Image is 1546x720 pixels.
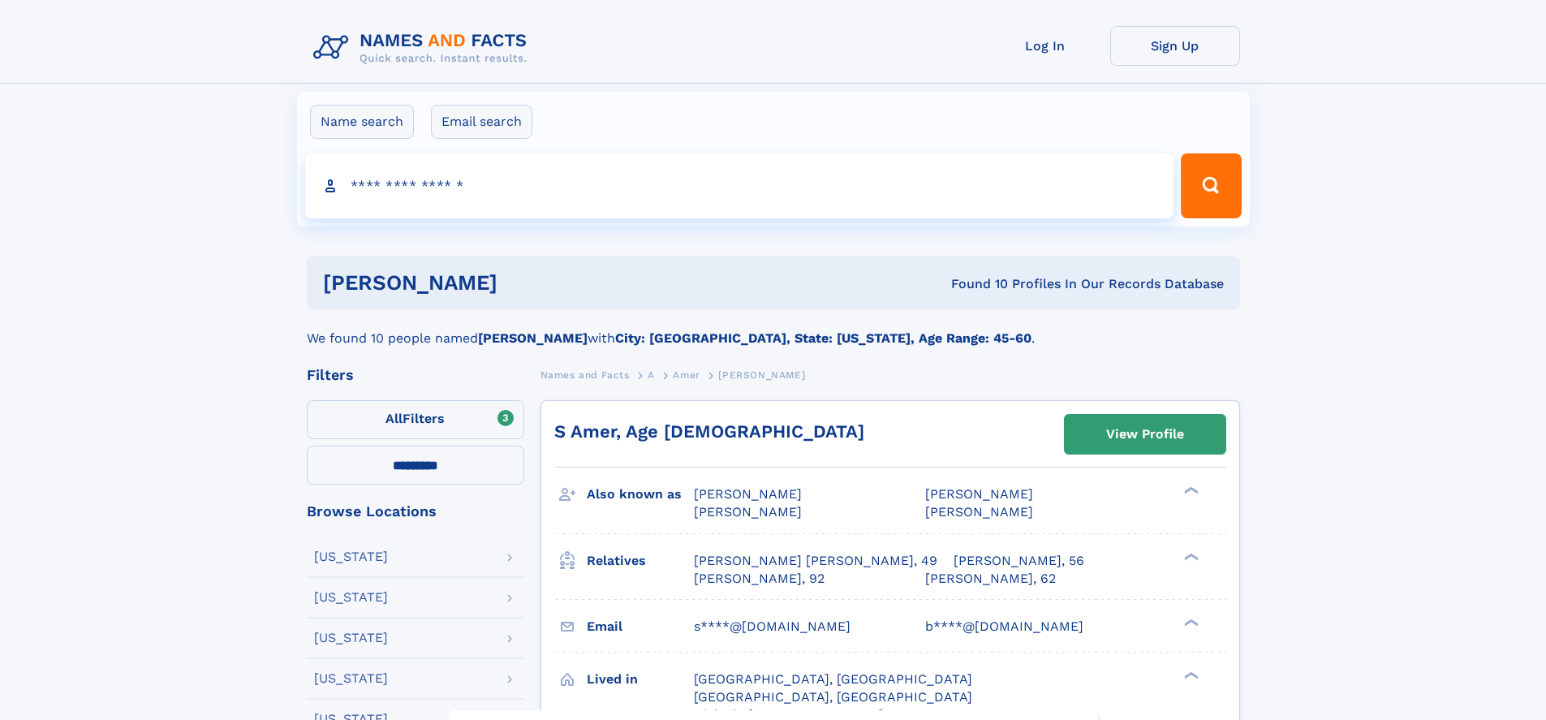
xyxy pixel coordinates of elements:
[323,273,725,293] h1: [PERSON_NAME]
[1110,26,1240,66] a: Sign Up
[694,486,802,502] span: [PERSON_NAME]
[724,275,1224,293] div: Found 10 Profiles In Our Records Database
[648,364,655,385] a: A
[1065,415,1225,454] a: View Profile
[694,671,972,687] span: [GEOGRAPHIC_DATA], [GEOGRAPHIC_DATA]
[1180,617,1199,627] div: ❯
[307,400,524,439] label: Filters
[954,552,1084,570] a: [PERSON_NAME], 56
[694,689,972,705] span: [GEOGRAPHIC_DATA], [GEOGRAPHIC_DATA]
[305,153,1174,218] input: search input
[1180,670,1199,680] div: ❯
[540,364,630,385] a: Names and Facts
[615,330,1031,346] b: City: [GEOGRAPHIC_DATA], State: [US_STATE], Age Range: 45-60
[648,369,655,381] span: A
[1181,153,1241,218] button: Search Button
[307,504,524,519] div: Browse Locations
[314,591,388,604] div: [US_STATE]
[587,547,694,575] h3: Relatives
[307,26,540,70] img: Logo Names and Facts
[694,570,825,588] a: [PERSON_NAME], 92
[980,26,1110,66] a: Log In
[694,552,937,570] a: [PERSON_NAME] [PERSON_NAME], 49
[478,330,588,346] b: [PERSON_NAME]
[718,369,805,381] span: [PERSON_NAME]
[310,105,414,139] label: Name search
[673,364,700,385] a: Amer
[314,550,388,563] div: [US_STATE]
[314,672,388,685] div: [US_STATE]
[1180,551,1199,562] div: ❯
[925,486,1033,502] span: [PERSON_NAME]
[587,481,694,508] h3: Also known as
[587,613,694,640] h3: Email
[314,632,388,645] div: [US_STATE]
[694,504,802,520] span: [PERSON_NAME]
[307,309,1240,348] div: We found 10 people named with .
[925,570,1056,588] a: [PERSON_NAME], 62
[554,421,864,442] a: S Amer, Age [DEMOGRAPHIC_DATA]
[673,369,700,381] span: Amer
[307,368,524,382] div: Filters
[1106,416,1184,453] div: View Profile
[431,105,532,139] label: Email search
[587,666,694,693] h3: Lived in
[1180,485,1199,496] div: ❯
[385,411,403,426] span: All
[925,504,1033,520] span: [PERSON_NAME]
